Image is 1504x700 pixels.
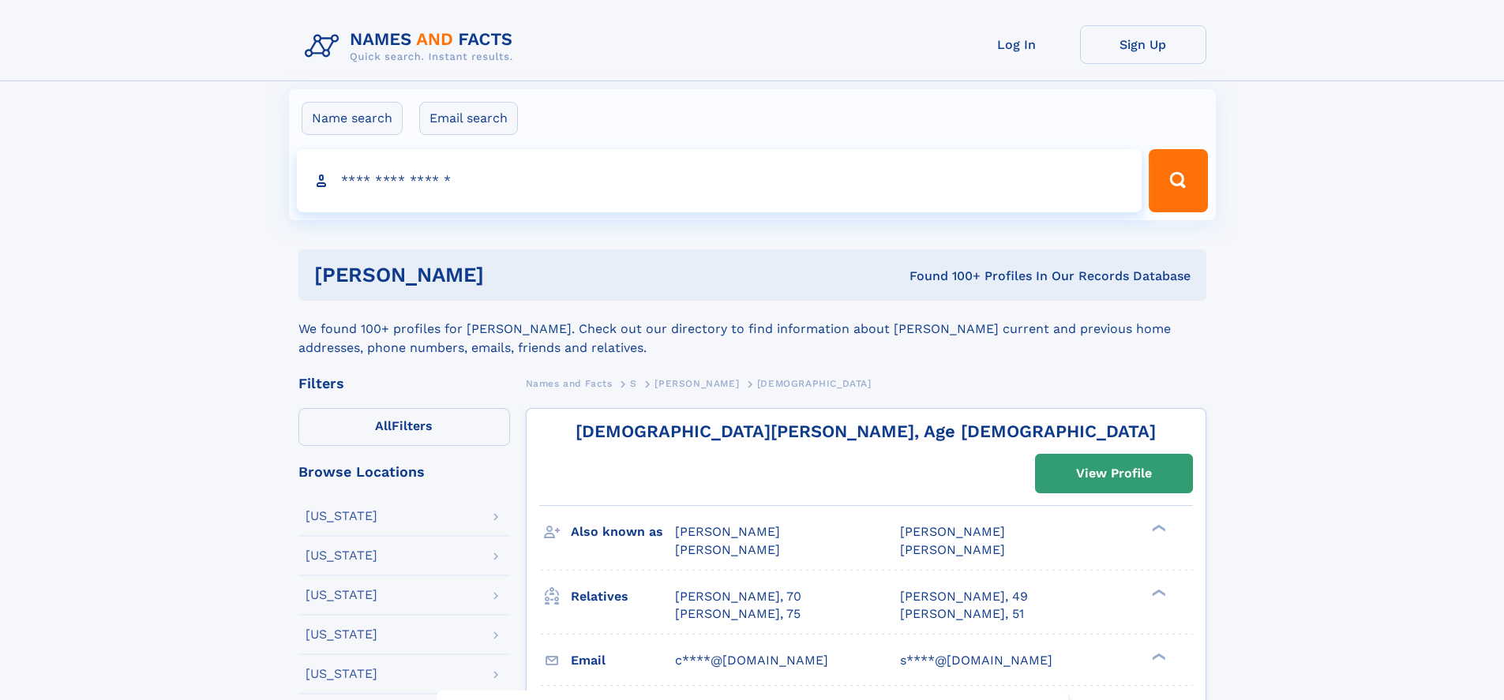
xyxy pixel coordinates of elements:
[302,102,403,135] label: Name search
[306,549,377,562] div: [US_STATE]
[571,583,675,610] h3: Relatives
[298,25,526,68] img: Logo Names and Facts
[675,588,801,605] a: [PERSON_NAME], 70
[630,373,637,393] a: S
[375,418,392,433] span: All
[630,378,637,389] span: S
[1148,523,1167,533] div: ❯
[526,373,613,393] a: Names and Facts
[298,465,510,479] div: Browse Locations
[571,518,675,545] h3: Also known as
[954,25,1080,64] a: Log In
[1148,587,1167,597] div: ❯
[900,524,1005,539] span: [PERSON_NAME]
[757,378,872,389] span: [DEMOGRAPHIC_DATA]
[571,647,675,674] h3: Email
[298,408,510,446] label: Filters
[654,373,739,393] a: [PERSON_NAME]
[297,149,1142,212] input: search input
[419,102,518,135] label: Email search
[306,628,377,641] div: [US_STATE]
[900,588,1028,605] a: [PERSON_NAME], 49
[1148,651,1167,661] div: ❯
[675,542,780,557] span: [PERSON_NAME]
[675,524,780,539] span: [PERSON_NAME]
[1036,455,1192,492] a: View Profile
[576,421,1156,441] a: [DEMOGRAPHIC_DATA][PERSON_NAME], Age [DEMOGRAPHIC_DATA]
[314,265,697,285] h1: [PERSON_NAME]
[306,510,377,522] div: [US_STATE]
[1149,149,1207,212] button: Search Button
[1076,455,1152,492] div: View Profile
[306,668,377,680] div: [US_STATE]
[696,268,1191,285] div: Found 100+ Profiles In Our Records Database
[298,376,510,391] div: Filters
[675,605,801,623] a: [PERSON_NAME], 75
[306,589,377,601] div: [US_STATE]
[1080,25,1206,64] a: Sign Up
[298,301,1206,357] div: We found 100+ profiles for [PERSON_NAME]. Check out our directory to find information about [PERS...
[900,605,1024,623] a: [PERSON_NAME], 51
[900,542,1005,557] span: [PERSON_NAME]
[654,378,739,389] span: [PERSON_NAME]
